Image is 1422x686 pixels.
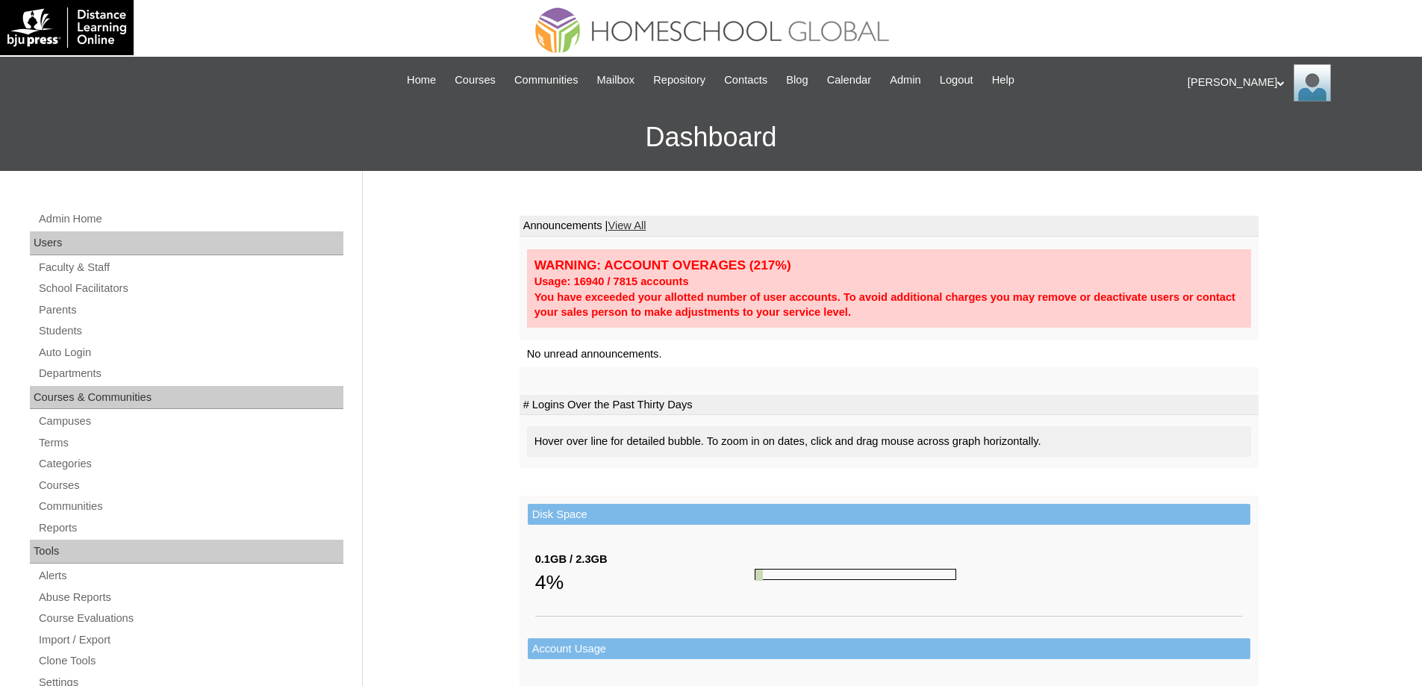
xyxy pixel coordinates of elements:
[528,504,1250,526] td: Disk Space
[7,7,126,48] img: logo-white.png
[932,72,981,89] a: Logout
[535,567,755,597] div: 4%
[37,279,343,298] a: School Facilitators
[37,631,343,649] a: Import / Export
[724,72,767,89] span: Contacts
[37,343,343,362] a: Auto Login
[820,72,879,89] a: Calendar
[520,395,1259,416] td: # Logins Over the Past Thirty Days
[37,497,343,516] a: Communities
[590,72,643,89] a: Mailbox
[535,552,755,567] div: 0.1GB / 2.3GB
[30,386,343,410] div: Courses & Communities
[399,72,443,89] a: Home
[534,257,1244,274] div: WARNING: ACCOUNT OVERAGES (217%)
[717,72,775,89] a: Contacts
[992,72,1014,89] span: Help
[653,72,705,89] span: Repository
[37,434,343,452] a: Terms
[507,72,586,89] a: Communities
[827,72,871,89] span: Calendar
[37,476,343,495] a: Courses
[940,72,973,89] span: Logout
[528,638,1250,660] td: Account Usage
[520,216,1259,237] td: Announcements |
[407,72,436,89] span: Home
[447,72,503,89] a: Courses
[1188,64,1407,102] div: [PERSON_NAME]
[890,72,921,89] span: Admin
[30,540,343,564] div: Tools
[597,72,635,89] span: Mailbox
[37,364,343,383] a: Departments
[37,455,343,473] a: Categories
[646,72,713,89] a: Repository
[514,72,579,89] span: Communities
[882,72,929,89] a: Admin
[37,210,343,228] a: Admin Home
[534,290,1244,320] div: You have exceeded your allotted number of user accounts. To avoid additional charges you may remo...
[37,609,343,628] a: Course Evaluations
[37,412,343,431] a: Campuses
[37,652,343,670] a: Clone Tools
[37,567,343,585] a: Alerts
[30,231,343,255] div: Users
[786,72,808,89] span: Blog
[455,72,496,89] span: Courses
[520,340,1259,368] td: No unread announcements.
[7,104,1415,171] h3: Dashboard
[37,588,343,607] a: Abuse Reports
[779,72,815,89] a: Blog
[1294,64,1331,102] img: Ariane Ebuen
[37,301,343,319] a: Parents
[527,426,1251,457] div: Hover over line for detailed bubble. To zoom in on dates, click and drag mouse across graph horiz...
[534,275,689,287] strong: Usage: 16940 / 7815 accounts
[37,519,343,537] a: Reports
[985,72,1022,89] a: Help
[608,219,646,231] a: View All
[37,322,343,340] a: Students
[37,258,343,277] a: Faculty & Staff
